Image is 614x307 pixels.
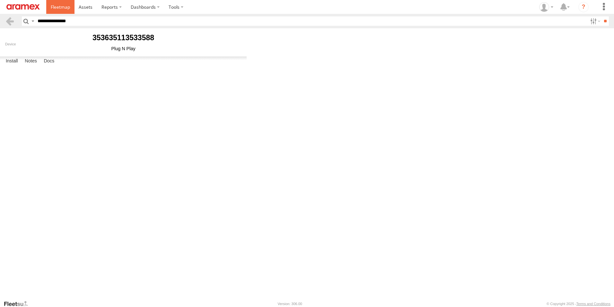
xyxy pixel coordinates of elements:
[92,33,154,42] b: 353635113533588
[588,16,601,26] label: Search Filter Options
[6,4,40,10] img: aramex-logo.svg
[537,2,556,12] div: Mohammed Fahim
[576,302,610,306] a: Terms and Conditions
[22,57,40,66] label: Notes
[578,2,589,12] i: ?
[547,302,610,306] div: © Copyright 2025 -
[30,16,35,26] label: Search Query
[5,46,241,51] div: Plug N Play
[5,16,14,26] a: Back to previous Page
[5,42,241,46] div: Device
[278,302,302,306] div: Version: 306.00
[3,57,21,66] label: Install
[40,57,57,66] label: Docs
[4,301,33,307] a: Visit our Website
